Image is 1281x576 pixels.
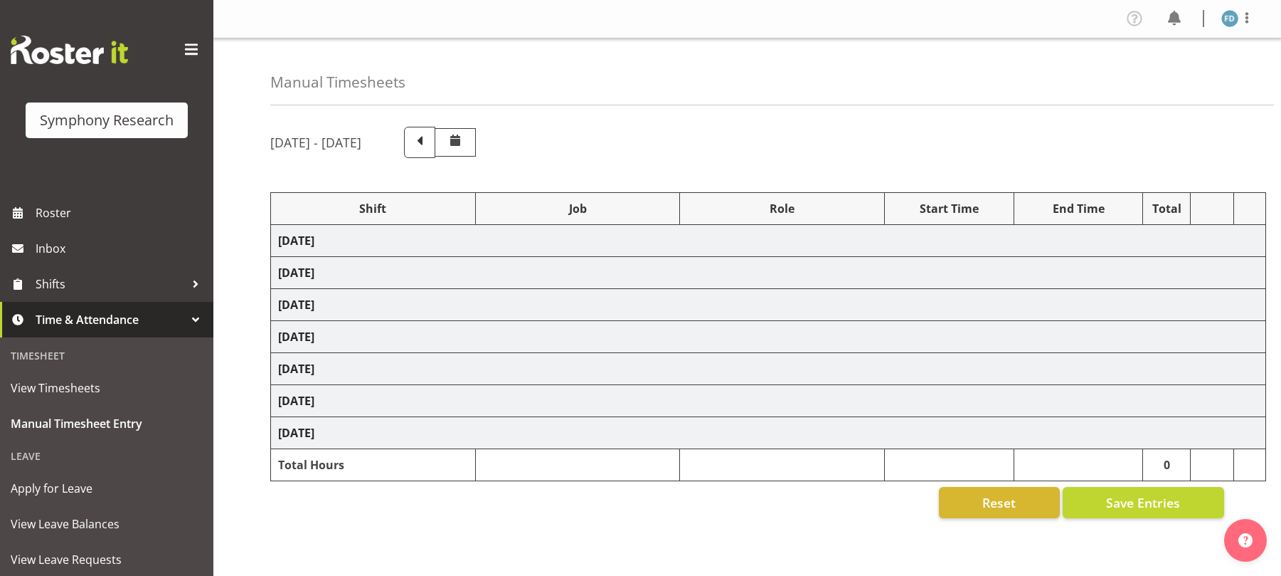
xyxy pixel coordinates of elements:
[4,370,210,406] a: View Timesheets
[40,110,174,131] div: Symphony Research
[4,506,210,542] a: View Leave Balances
[36,202,206,224] span: Roster
[1063,487,1224,518] button: Save Entries
[11,549,203,570] span: View Leave Requests
[271,321,1266,353] td: [DATE]
[11,478,203,499] span: Apply for Leave
[4,406,210,441] a: Manual Timesheet Entry
[1021,200,1136,217] div: End Time
[271,417,1266,449] td: [DATE]
[11,377,203,399] span: View Timesheets
[11,413,203,434] span: Manual Timesheet Entry
[939,487,1060,518] button: Reset
[4,441,210,471] div: Leave
[36,238,206,259] span: Inbox
[271,385,1266,417] td: [DATE]
[36,273,185,295] span: Shifts
[278,200,468,217] div: Shift
[1221,10,1238,27] img: foziah-dean1868.jpg
[892,200,1006,217] div: Start Time
[271,225,1266,257] td: [DATE]
[1143,449,1191,481] td: 0
[11,513,203,535] span: View Leave Balances
[1106,493,1180,512] span: Save Entries
[1238,533,1253,548] img: help-xxl-2.png
[271,353,1266,385] td: [DATE]
[36,309,185,330] span: Time & Attendance
[687,200,877,217] div: Role
[270,135,361,150] h5: [DATE] - [DATE]
[982,493,1016,512] span: Reset
[4,471,210,506] a: Apply for Leave
[483,200,673,217] div: Job
[271,289,1266,321] td: [DATE]
[271,449,476,481] td: Total Hours
[11,36,128,64] img: Rosterit website logo
[270,74,405,90] h4: Manual Timesheets
[1150,200,1183,217] div: Total
[4,341,210,370] div: Timesheet
[271,257,1266,289] td: [DATE]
